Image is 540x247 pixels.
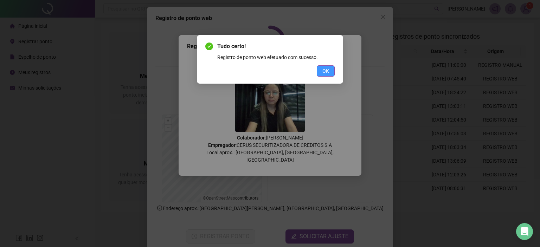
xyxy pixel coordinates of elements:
[516,223,533,240] div: Open Intercom Messenger
[217,42,335,51] span: Tudo certo!
[217,53,335,61] div: Registro de ponto web efetuado com sucesso.
[317,65,335,77] button: OK
[205,43,213,50] span: check-circle
[322,67,329,75] span: OK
